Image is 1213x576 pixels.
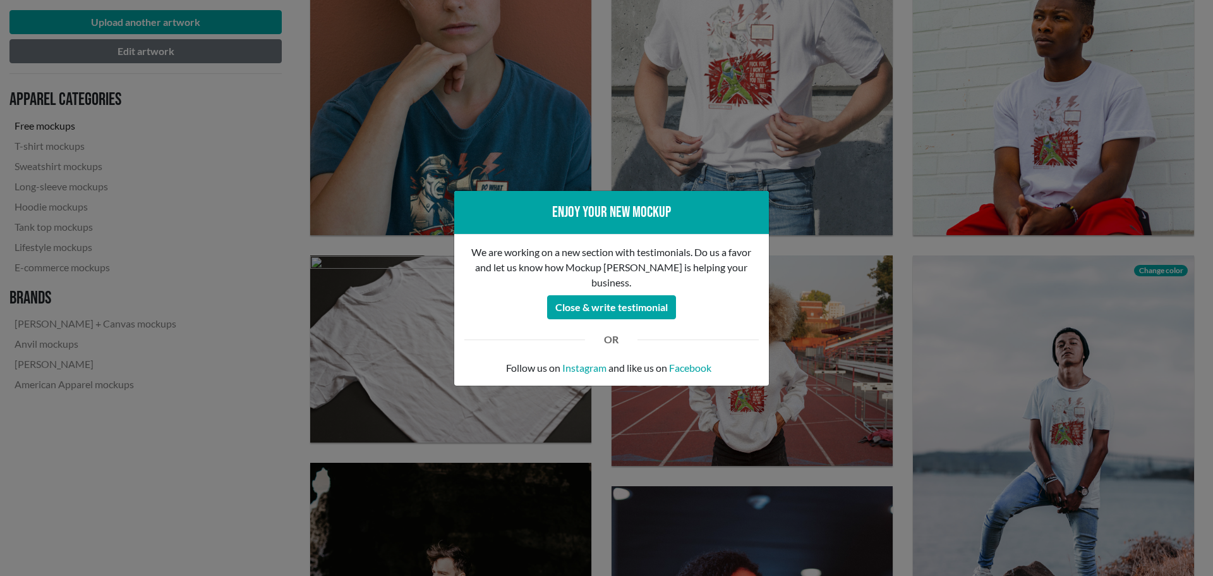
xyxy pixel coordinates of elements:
p: Follow us on and like us on [464,360,759,376]
div: OR [594,332,628,347]
a: Facebook [669,360,711,376]
p: We are working on a new section with testimonials. Do us a favor and let us know how Mockup [PERS... [464,245,759,290]
button: Close & write testimonial [547,295,676,319]
a: Close & write testimonial [547,297,676,309]
a: Instagram [562,360,606,376]
div: Enjoy your new mockup [464,201,759,224]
